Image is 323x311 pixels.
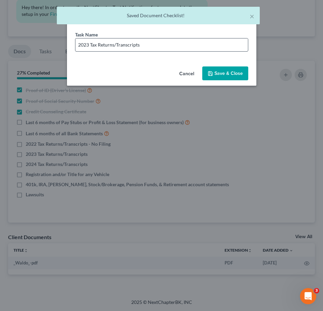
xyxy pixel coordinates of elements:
[300,288,316,304] iframe: Intercom live chat
[75,38,248,51] input: Enter document description..
[202,66,248,81] button: Save & Close
[62,12,254,19] div: Saved Document Checklist!
[75,32,98,37] span: Task Name
[314,288,319,293] span: 3
[174,67,200,81] button: Cancel
[250,12,254,20] button: ×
